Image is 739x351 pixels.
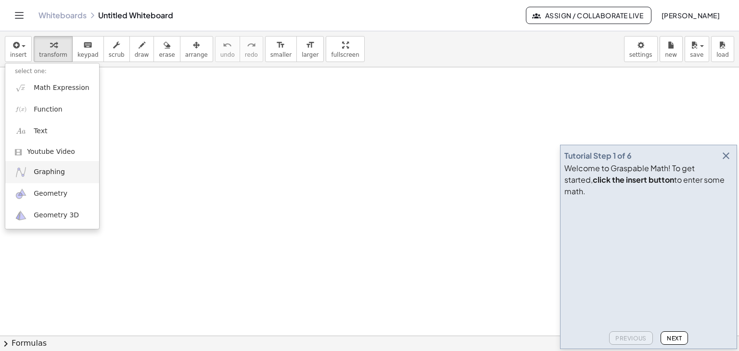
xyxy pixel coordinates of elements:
a: Youtube Video [5,142,99,162]
span: insert [10,51,26,58]
button: [PERSON_NAME] [653,7,727,24]
button: keyboardkeypad [72,36,104,62]
button: load [711,36,734,62]
button: erase [153,36,180,62]
button: insert [5,36,32,62]
span: larger [302,51,319,58]
button: save [685,36,709,62]
i: format_size [276,39,285,51]
span: save [690,51,703,58]
img: ggb-graphing.svg [15,166,27,178]
span: keypad [77,51,99,58]
a: Geometry [5,183,99,205]
span: Geometry [34,189,67,199]
img: sqrt_x.png [15,82,27,94]
button: fullscreen [326,36,364,62]
span: [PERSON_NAME] [661,11,720,20]
i: undo [223,39,232,51]
li: select one: [5,66,99,77]
span: new [665,51,677,58]
button: format_sizelarger [296,36,324,62]
span: Math Expression [34,83,89,93]
i: format_size [306,39,315,51]
b: click the insert button [593,175,674,185]
span: erase [159,51,175,58]
button: draw [129,36,154,62]
span: load [716,51,729,58]
button: settings [624,36,658,62]
span: draw [135,51,149,58]
span: Next [667,335,682,342]
img: ggb-3d.svg [15,210,27,222]
button: scrub [103,36,130,62]
span: Assign / Collaborate Live [534,11,643,20]
span: scrub [109,51,125,58]
i: keyboard [83,39,92,51]
span: undo [220,51,235,58]
span: fullscreen [331,51,359,58]
span: settings [629,51,652,58]
span: Text [34,126,47,136]
button: Next [661,331,688,345]
button: format_sizesmaller [265,36,297,62]
a: Geometry 3D [5,205,99,226]
button: undoundo [215,36,240,62]
img: f_x.png [15,103,27,115]
span: transform [39,51,67,58]
i: redo [247,39,256,51]
span: smaller [270,51,292,58]
div: Welcome to Graspable Math! To get started, to enter some math. [564,163,733,197]
a: Graphing [5,161,99,183]
span: redo [245,51,258,58]
div: Tutorial Step 1 of 6 [564,150,632,162]
span: Geometry 3D [34,211,79,220]
span: Youtube Video [27,147,75,157]
a: Math Expression [5,77,99,99]
a: Whiteboards [38,11,87,20]
button: new [660,36,683,62]
img: Aa.png [15,125,27,137]
button: Toggle navigation [12,8,27,23]
span: Function [34,105,63,114]
a: Text [5,120,99,142]
button: redoredo [240,36,263,62]
a: Function [5,99,99,120]
img: ggb-geometry.svg [15,188,27,200]
button: arrange [180,36,213,62]
button: transform [34,36,73,62]
button: Assign / Collaborate Live [526,7,651,24]
span: Graphing [34,167,65,177]
span: arrange [185,51,208,58]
